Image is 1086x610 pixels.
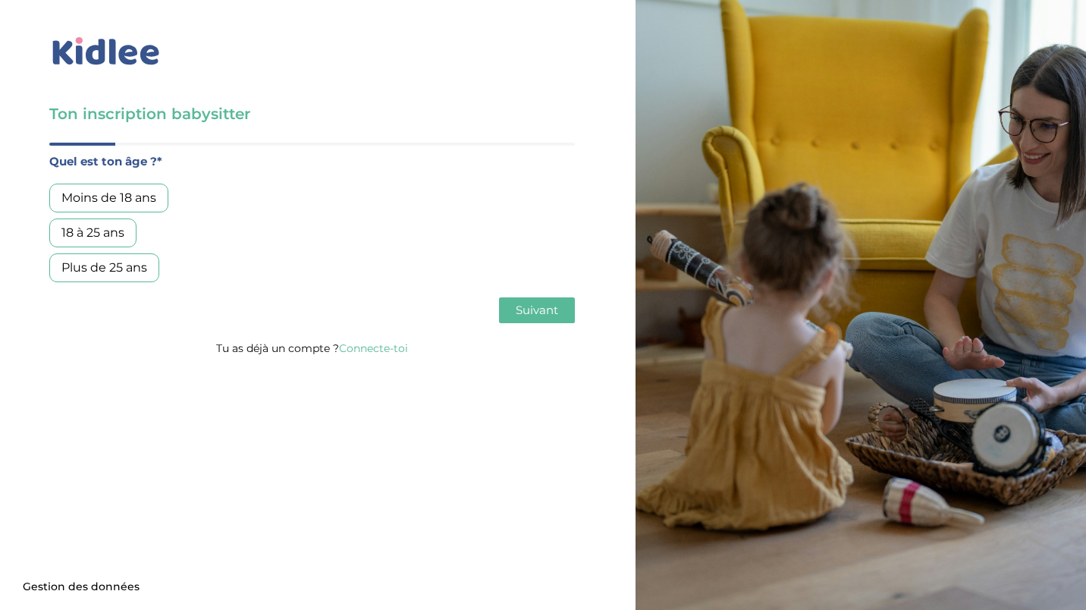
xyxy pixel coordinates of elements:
span: Suivant [516,303,558,317]
span: Gestion des données [23,580,140,594]
div: Moins de 18 ans [49,184,168,212]
h3: Ton inscription babysitter [49,103,575,124]
div: 18 à 25 ans [49,219,137,247]
button: Gestion des données [14,571,149,603]
img: logo_kidlee_bleu [49,34,163,69]
p: Tu as déjà un compte ? [49,338,575,358]
label: Quel est ton âge ?* [49,152,575,171]
button: Précédent [49,297,121,323]
button: Suivant [499,297,575,323]
a: Connecte-toi [339,341,408,355]
div: Plus de 25 ans [49,253,159,282]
